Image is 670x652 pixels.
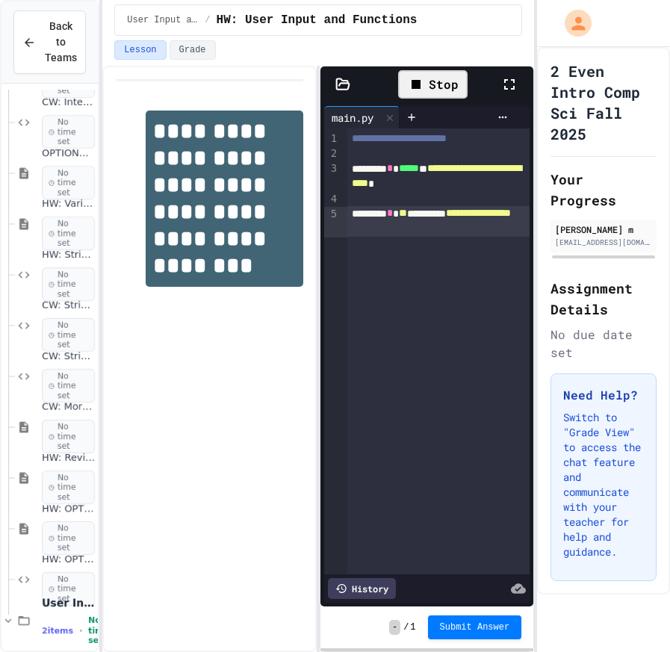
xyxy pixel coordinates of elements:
[42,217,95,251] span: No time set
[440,621,510,633] span: Submit Answer
[205,14,210,26] span: /
[114,40,166,60] button: Lesson
[324,131,339,146] div: 1
[42,318,95,353] span: No time set
[42,521,95,556] span: No time set
[563,410,644,559] p: Switch to "Grade View" to access the chat feature and communicate with your teacher for help and ...
[42,452,95,465] span: HW: Review - String Operators
[88,615,109,645] span: No time set
[42,115,95,149] span: No time set
[42,471,95,505] span: No time set
[403,621,409,633] span: /
[170,40,216,60] button: Grade
[428,615,522,639] button: Submit Answer
[550,60,657,144] h1: 2 Even Intro Comp Sci Fall 2025
[42,147,95,160] span: OPTIONAL Review - Mathematical Operators
[550,169,657,211] h2: Your Progress
[42,420,95,454] span: No time set
[410,621,415,633] span: 1
[217,11,418,29] span: HW: User Input and Functions
[42,401,95,414] span: CW: More about String Operators
[42,299,95,312] span: CW: Strings Individual
[324,106,400,128] div: main.py
[324,192,339,207] div: 4
[42,626,73,636] span: 2 items
[324,110,381,125] div: main.py
[42,350,95,363] span: CW: Strings Team
[563,386,644,404] h3: Need Help?
[42,249,95,261] span: HW: Strings Notes
[398,70,468,99] div: Stop
[42,572,95,606] span: No time set
[42,596,95,609] span: User Input and Functions
[42,166,95,200] span: No time set
[42,369,95,403] span: No time set
[79,624,82,636] span: •
[389,620,400,635] span: -
[42,96,95,109] span: CW: Integers and Floats Team
[550,278,657,320] h2: Assignment Details
[555,237,652,248] div: [EMAIL_ADDRESS][DOMAIN_NAME]
[324,207,339,237] div: 5
[328,578,396,599] div: History
[42,198,95,211] span: HW: Variables and Data Types
[42,553,95,566] span: HW: OPTIONAL: Exercise - What's the Type?
[550,326,657,361] div: No due date set
[42,503,95,515] span: HW: OPTIONAL: Review - Variables and Data Types
[45,19,77,66] span: Back to Teams
[549,6,595,40] div: My Account
[555,223,652,236] div: [PERSON_NAME] m
[42,267,95,302] span: No time set
[13,10,86,74] button: Back to Teams
[324,146,339,161] div: 2
[324,161,339,192] div: 3
[127,14,199,26] span: User Input and Functions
